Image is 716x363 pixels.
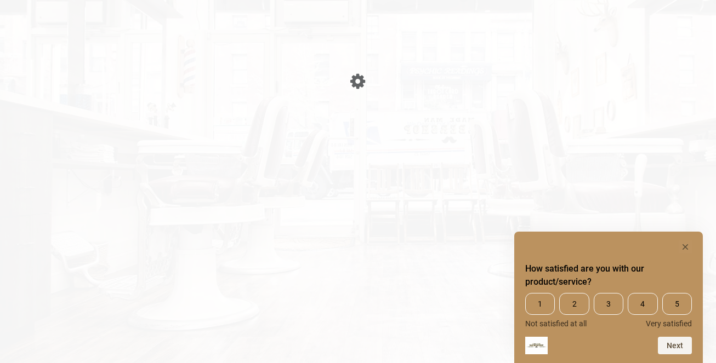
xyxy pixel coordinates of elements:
[594,293,623,315] span: 3
[628,293,657,315] span: 4
[525,240,692,354] div: How satisfied are you with our product/service? Select an option from 1 to 5, with 1 being Not sa...
[559,293,589,315] span: 2
[662,293,692,315] span: 5
[658,337,692,354] button: Next question
[525,293,692,328] div: How satisfied are you with our product/service? Select an option from 1 to 5, with 1 being Not sa...
[525,262,692,289] h2: How satisfied are you with our product/service? Select an option from 1 to 5, with 1 being Not sa...
[525,293,555,315] span: 1
[646,319,692,328] span: Very satisfied
[679,240,692,253] button: Hide survey
[525,319,587,328] span: Not satisfied at all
